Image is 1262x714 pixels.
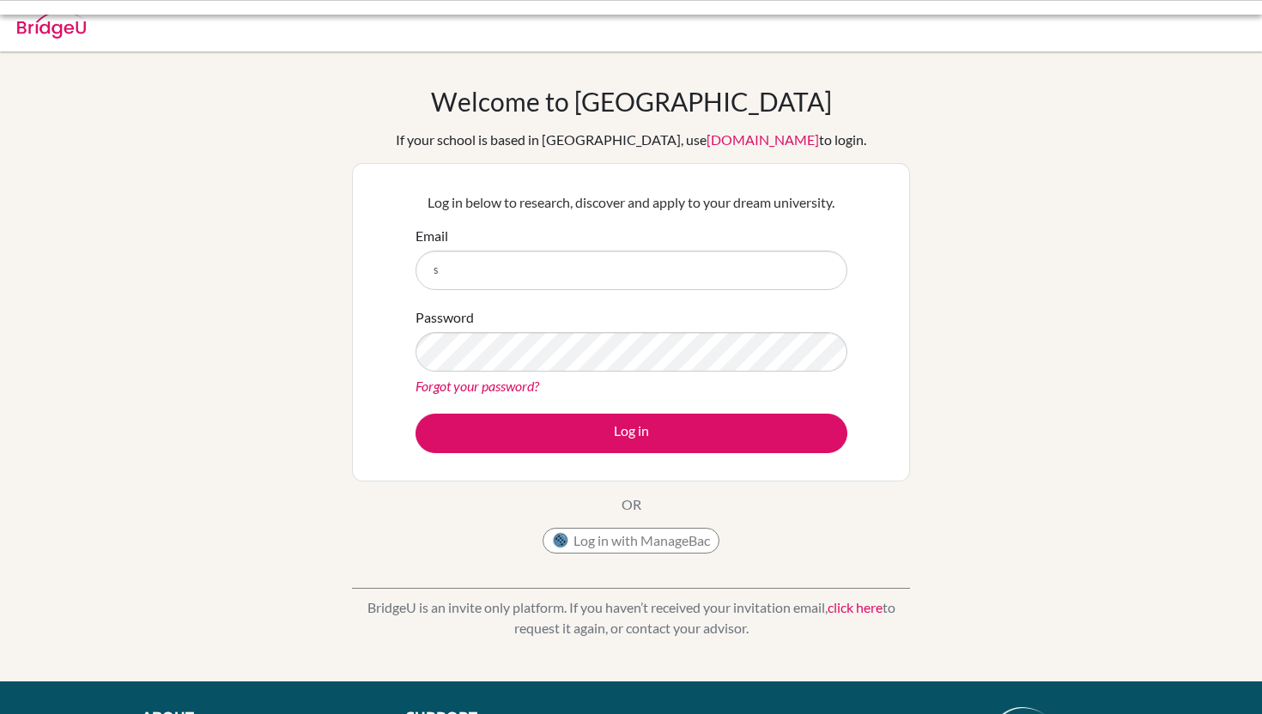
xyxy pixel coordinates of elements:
p: Log in below to research, discover and apply to your dream university. [416,192,847,213]
div: If your school is based in [GEOGRAPHIC_DATA], use to login. [396,130,866,150]
a: [DOMAIN_NAME] [707,131,819,148]
p: OR [622,494,641,515]
label: Password [416,307,474,328]
div: Your session expired. Please sign in again to continue. [133,14,871,34]
button: Log in [416,414,847,453]
button: Log in with ManageBac [543,528,719,554]
a: Forgot your password? [416,378,539,394]
p: BridgeU is an invite only platform. If you haven’t received your invitation email, to request it ... [352,597,910,638]
h1: Welcome to [GEOGRAPHIC_DATA] [431,86,832,117]
img: Bridge-U [17,11,86,39]
a: click here [828,599,883,615]
label: Email [416,226,448,246]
